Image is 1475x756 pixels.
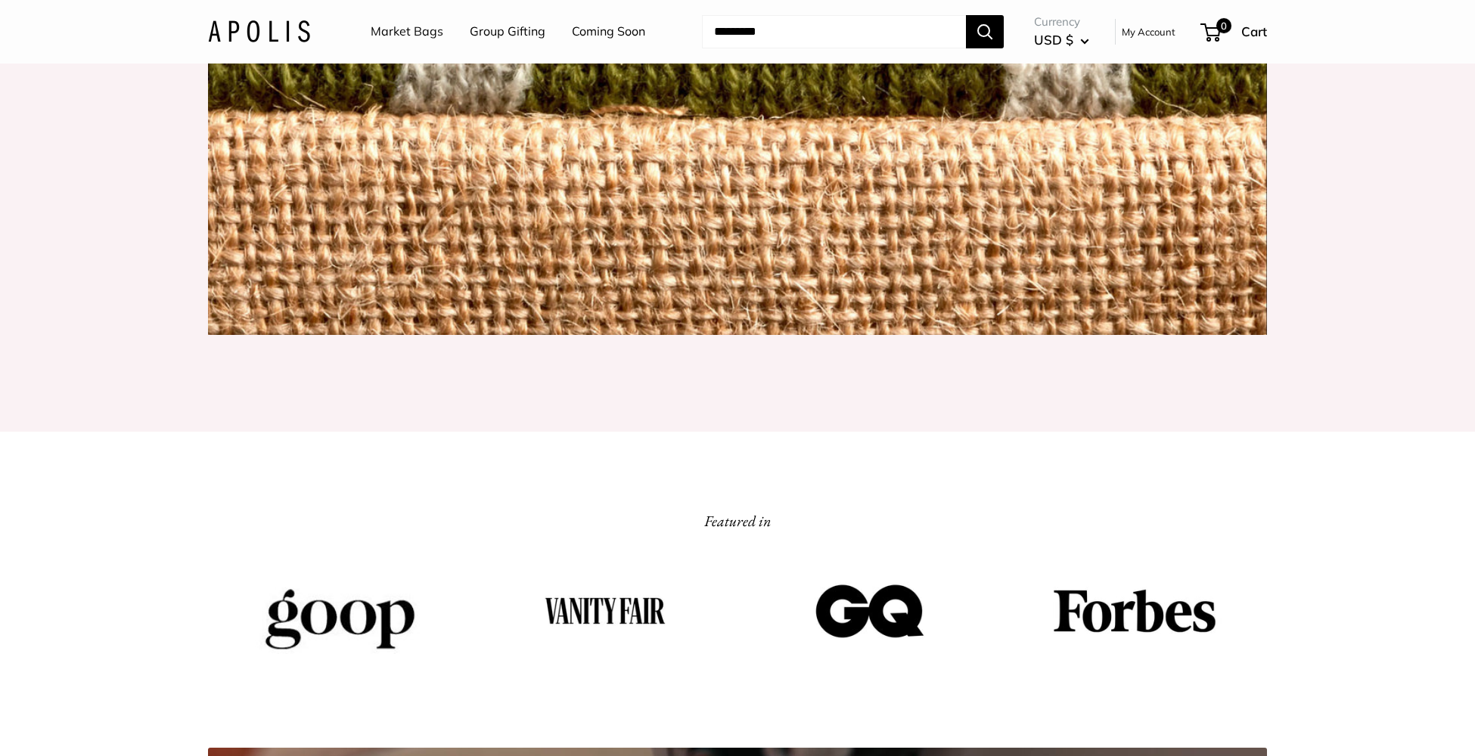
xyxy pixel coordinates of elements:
[1241,23,1267,39] span: Cart
[1034,11,1089,33] span: Currency
[1122,23,1175,41] a: My Account
[966,15,1004,48] button: Search
[371,20,443,43] a: Market Bags
[1034,28,1089,52] button: USD $
[704,507,772,534] h2: Featured in
[470,20,545,43] a: Group Gifting
[208,20,310,42] img: Apolis
[702,15,966,48] input: Search...
[1034,32,1073,48] span: USD $
[1216,18,1231,33] span: 0
[1202,20,1267,44] a: 0 Cart
[12,699,162,744] iframe: Sign Up via Text for Offers
[572,20,645,43] a: Coming Soon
